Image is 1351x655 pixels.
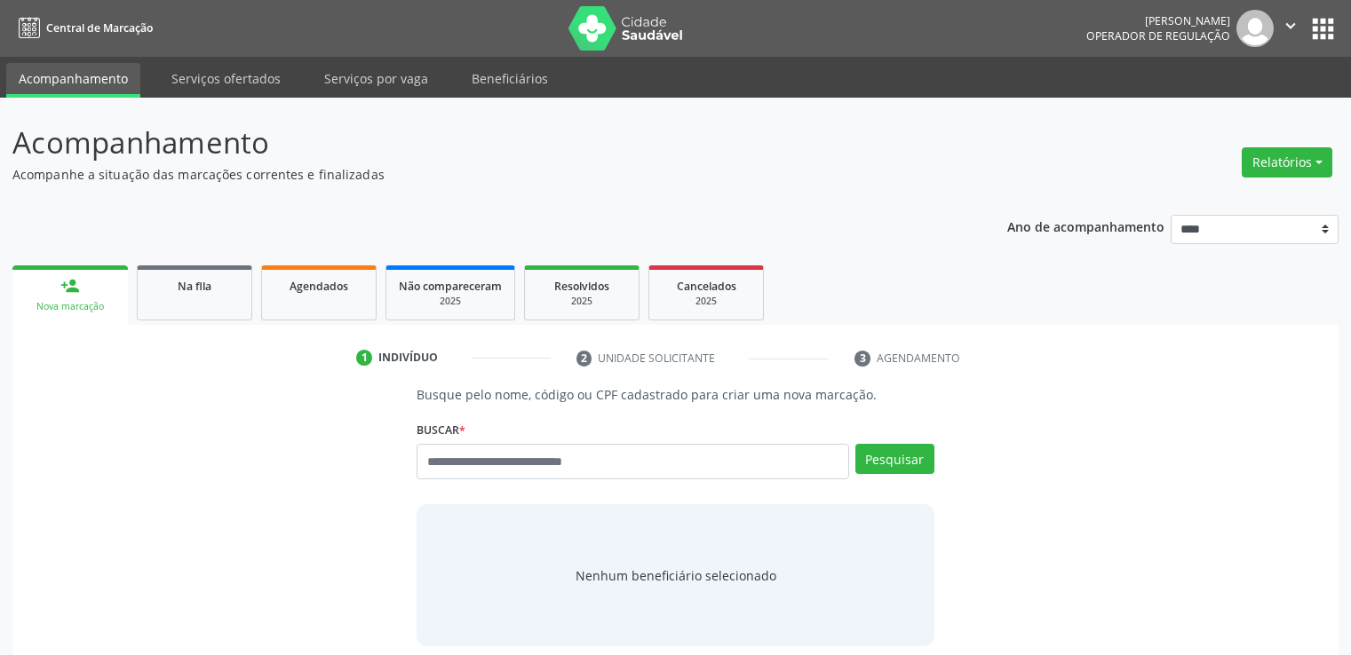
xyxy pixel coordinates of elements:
[1236,10,1274,47] img: img
[1007,215,1164,237] p: Ano de acompanhamento
[6,63,140,98] a: Acompanhamento
[1307,13,1339,44] button: apps
[12,165,941,184] p: Acompanhe a situação das marcações correntes e finalizadas
[12,121,941,165] p: Acompanhamento
[576,566,776,585] span: Nenhum beneficiário selecionado
[25,300,115,313] div: Nova marcação
[1274,10,1307,47] button: 
[459,63,560,94] a: Beneficiários
[855,444,934,474] button: Pesquisar
[12,13,153,43] a: Central de Marcação
[378,350,438,366] div: Indivíduo
[178,279,211,294] span: Na fila
[1086,28,1230,43] span: Operador de regulação
[1281,16,1300,36] i: 
[417,385,934,404] p: Busque pelo nome, código ou CPF cadastrado para criar uma nova marcação.
[537,295,626,308] div: 2025
[417,416,465,444] label: Buscar
[399,279,502,294] span: Não compareceram
[312,63,441,94] a: Serviços por vaga
[356,350,372,366] div: 1
[1242,147,1332,178] button: Relatórios
[399,295,502,308] div: 2025
[290,279,348,294] span: Agendados
[159,63,293,94] a: Serviços ofertados
[677,279,736,294] span: Cancelados
[662,295,751,308] div: 2025
[1086,13,1230,28] div: [PERSON_NAME]
[60,276,80,296] div: person_add
[46,20,153,36] span: Central de Marcação
[554,279,609,294] span: Resolvidos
